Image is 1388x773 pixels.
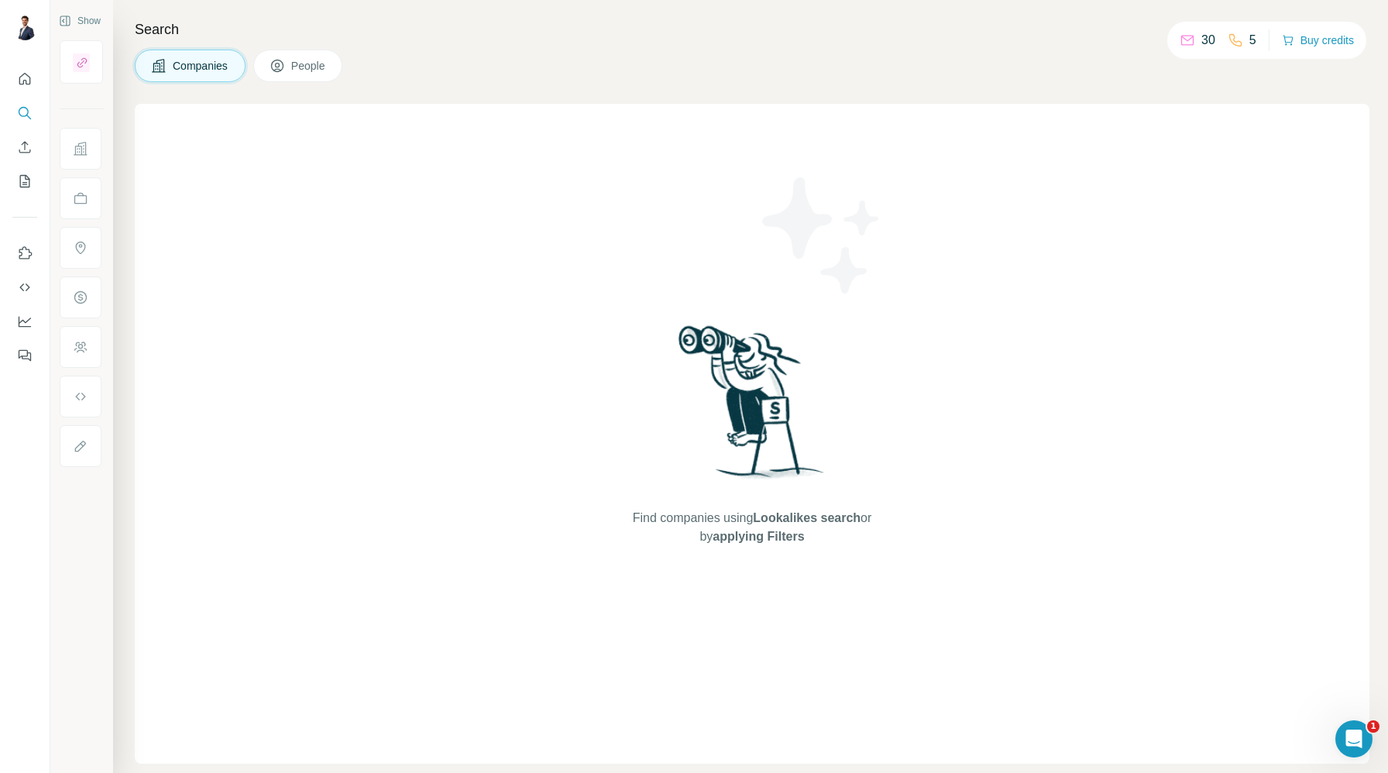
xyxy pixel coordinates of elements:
img: Avatar [12,15,37,40]
button: Show [48,9,112,33]
button: Search [12,99,37,127]
span: Companies [173,58,229,74]
button: Buy credits [1282,29,1354,51]
span: Lookalikes search [753,511,861,524]
button: Quick start [12,65,37,93]
p: 5 [1249,31,1256,50]
button: Dashboard [12,307,37,335]
button: Enrich CSV [12,133,37,161]
span: People [291,58,327,74]
button: Use Surfe API [12,273,37,301]
iframe: Intercom live chat [1335,720,1373,758]
button: My lists [12,167,37,195]
p: 30 [1201,31,1215,50]
button: Use Surfe on LinkedIn [12,239,37,267]
h4: Search [135,19,1369,40]
span: 1 [1367,720,1379,733]
img: Surfe Illustration - Stars [752,166,892,305]
span: applying Filters [713,530,804,543]
span: Find companies using or by [628,509,876,546]
button: Feedback [12,342,37,369]
img: Surfe Illustration - Woman searching with binoculars [672,321,833,494]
